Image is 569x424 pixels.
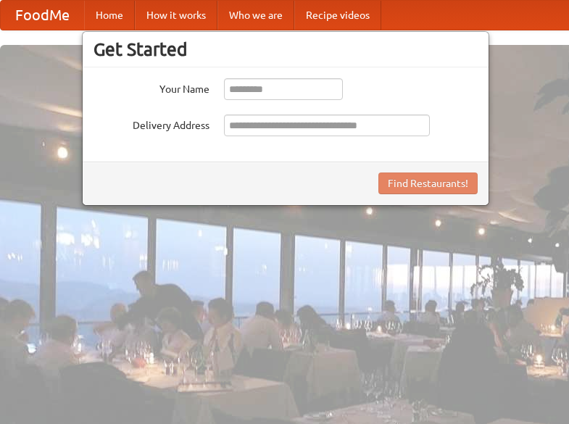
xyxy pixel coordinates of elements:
[94,78,209,96] label: Your Name
[294,1,381,30] a: Recipe videos
[1,1,84,30] a: FoodMe
[94,38,478,60] h3: Get Started
[135,1,217,30] a: How it works
[378,172,478,194] button: Find Restaurants!
[217,1,294,30] a: Who we are
[94,115,209,133] label: Delivery Address
[84,1,135,30] a: Home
